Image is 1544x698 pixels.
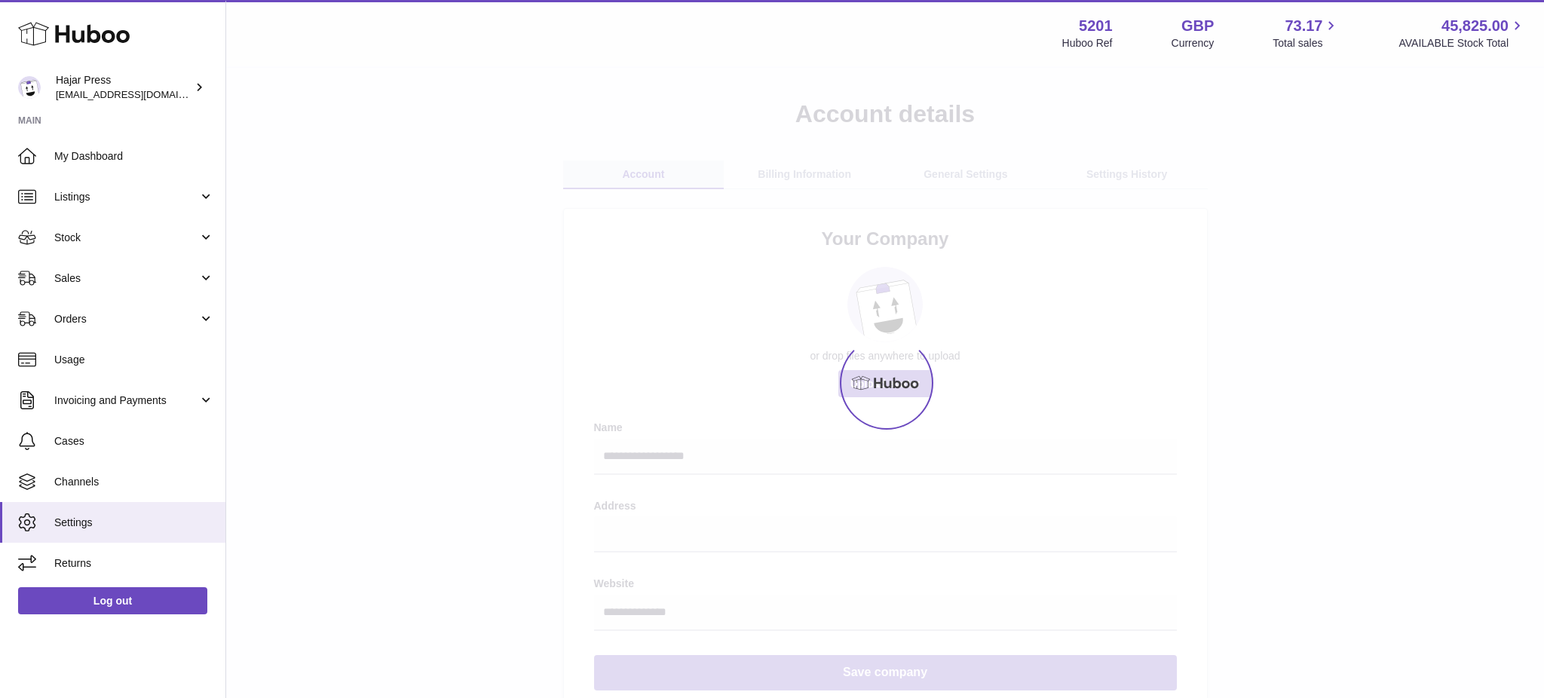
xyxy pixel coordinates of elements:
div: Huboo Ref [1062,36,1113,51]
span: My Dashboard [54,149,214,164]
span: [EMAIL_ADDRESS][DOMAIN_NAME] [56,88,222,100]
div: Hajar Press [56,73,191,102]
span: Returns [54,556,214,571]
span: Invoicing and Payments [54,393,198,408]
div: Currency [1172,36,1215,51]
a: 73.17 Total sales [1273,16,1340,51]
span: Channels [54,475,214,489]
a: Log out [18,587,207,614]
span: 73.17 [1285,16,1322,36]
a: 45,825.00 AVAILABLE Stock Total [1398,16,1526,51]
span: Usage [54,353,214,367]
span: Settings [54,516,214,530]
span: Sales [54,271,198,286]
strong: 5201 [1079,16,1113,36]
span: Orders [54,312,198,326]
img: internalAdmin-5201@internal.huboo.com [18,76,41,99]
span: Total sales [1273,36,1340,51]
span: Listings [54,190,198,204]
span: 45,825.00 [1441,16,1509,36]
strong: GBP [1181,16,1214,36]
span: Stock [54,231,198,245]
span: AVAILABLE Stock Total [1398,36,1526,51]
span: Cases [54,434,214,448]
